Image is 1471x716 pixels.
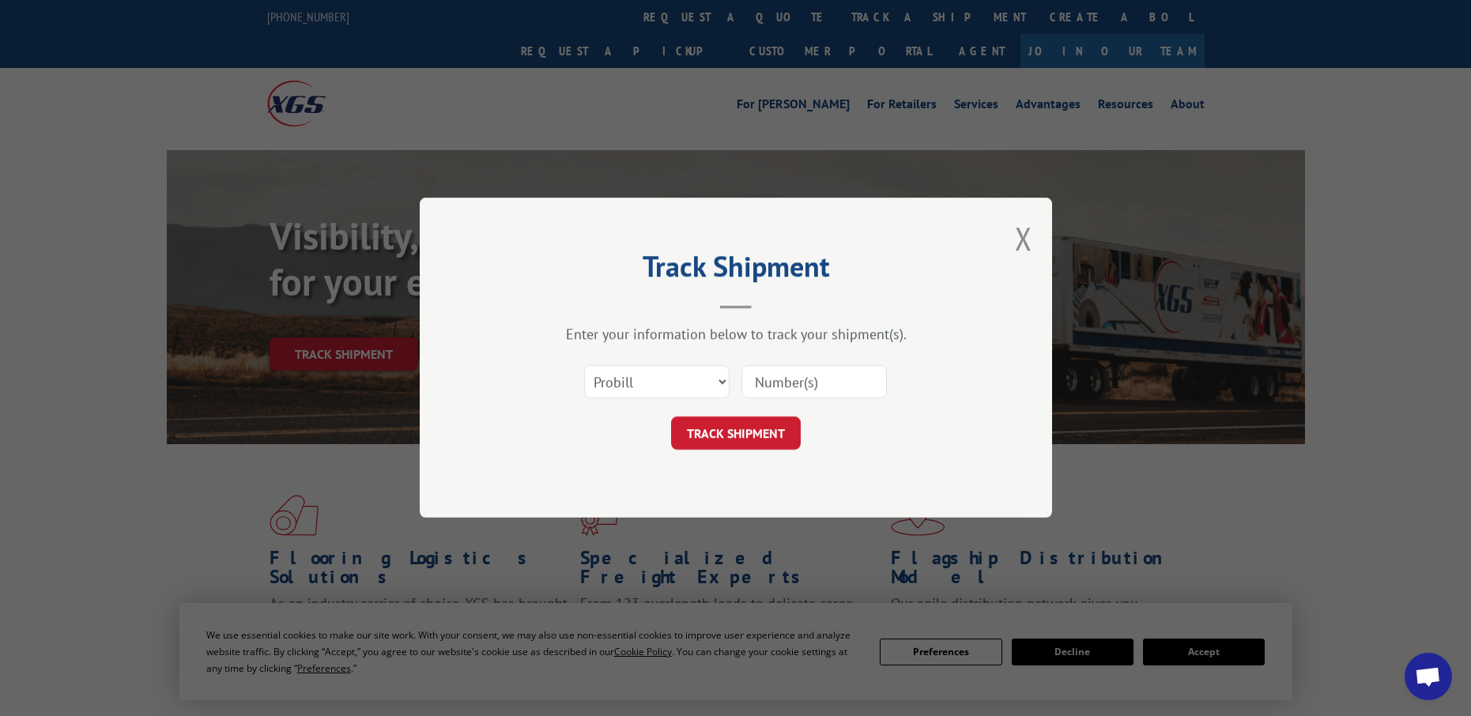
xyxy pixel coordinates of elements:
button: Close modal [1015,217,1032,259]
div: Open chat [1405,653,1452,700]
button: TRACK SHIPMENT [671,417,801,450]
h2: Track Shipment [499,255,973,285]
div: Enter your information below to track your shipment(s). [499,326,973,344]
input: Number(s) [741,366,887,399]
